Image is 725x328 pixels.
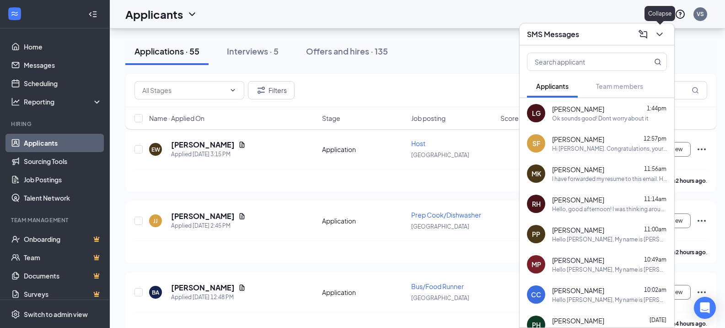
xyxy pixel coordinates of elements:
[552,145,667,153] div: Hi [PERSON_NAME]. Congratulations, your meeting with [PERSON_NAME] & Bar for Host at [GEOGRAPHIC_...
[411,211,481,219] span: Prep Cook/Dishwasher
[697,10,704,18] div: VS
[675,9,686,20] svg: QuestionInfo
[322,114,340,123] span: Stage
[24,97,102,106] div: Reporting
[256,85,267,96] svg: Filter
[322,288,406,297] div: Application
[531,290,541,299] div: CC
[24,152,102,170] a: Sourcing Tools
[552,115,649,122] div: Ok sounds good! Dont worry about it
[676,320,706,327] b: 4 hours ago
[650,317,666,323] span: [DATE]
[411,295,469,301] span: [GEOGRAPHIC_DATA]
[532,109,541,118] div: LG
[24,170,102,189] a: Job Postings
[552,316,604,325] span: [PERSON_NAME]
[238,141,246,148] svg: Document
[24,189,102,207] a: Talent Network
[11,216,100,224] div: Team Management
[552,165,604,174] span: [PERSON_NAME]
[527,53,636,71] input: Search applicant
[134,45,199,57] div: Applications · 55
[229,87,236,94] svg: ChevronDown
[532,139,540,148] div: SF
[527,29,579,39] h3: SMS Messages
[596,82,643,90] span: Team members
[696,144,707,155] svg: Ellipses
[24,285,102,303] a: SurveysCrown
[24,230,102,248] a: OnboardingCrown
[654,29,665,40] svg: ChevronDown
[11,120,100,128] div: Hiring
[532,199,541,208] div: RH
[644,6,675,21] div: Collapse
[171,150,246,159] div: Applied [DATE] 3:15 PM
[696,215,707,226] svg: Ellipses
[24,74,102,93] a: Scheduling
[676,177,706,184] b: 2 hours ago
[654,58,661,66] svg: MagnifyingGlass
[24,56,102,74] a: Messages
[532,260,541,269] div: MP
[647,105,666,112] span: 1:44pm
[552,225,604,235] span: [PERSON_NAME]
[552,296,667,304] div: Hello [PERSON_NAME], My name is [PERSON_NAME] and I am one of the managers here at [GEOGRAPHIC_DA...
[644,226,666,233] span: 11:00am
[552,205,667,213] div: Hello, good afternoon! I was thinking around 16-25 hours per week, mainly after school and on wee...
[153,217,158,225] div: JJ
[552,175,667,183] div: I have forwarded my resume to this email. Have a great day !! - [PERSON_NAME]
[552,195,604,204] span: [PERSON_NAME]
[552,135,604,144] span: [PERSON_NAME]
[532,169,541,178] div: MK
[171,221,246,230] div: Applied [DATE] 2:45 PM
[322,145,406,154] div: Application
[238,213,246,220] svg: Document
[652,27,667,42] button: ChevronDown
[24,310,88,319] div: Switch to admin view
[692,87,699,94] svg: MagnifyingGlass
[171,211,235,221] h5: [PERSON_NAME]
[142,85,226,95] input: All Stages
[644,256,666,263] span: 10:49am
[696,287,707,298] svg: Ellipses
[536,82,569,90] span: Applicants
[10,9,19,18] svg: WorkstreamLogo
[411,282,464,290] span: Bus/Food Runner
[552,235,667,243] div: Hello [PERSON_NAME], My name is [PERSON_NAME] and I am one of the managers here at [GEOGRAPHIC_DA...
[11,97,20,106] svg: Analysis
[411,223,469,230] span: [GEOGRAPHIC_DATA]
[694,297,716,319] div: Open Intercom Messenger
[24,134,102,152] a: Applicants
[149,114,204,123] span: Name · Applied On
[171,283,235,293] h5: [PERSON_NAME]
[638,29,649,40] svg: ComposeMessage
[552,256,604,265] span: [PERSON_NAME]
[24,267,102,285] a: DocumentsCrown
[636,27,650,42] button: ComposeMessage
[676,249,706,256] b: 2 hours ago
[552,266,667,273] div: Hello [PERSON_NAME], My name is [PERSON_NAME] and I am one of the managers here at [GEOGRAPHIC_DA...
[644,165,666,172] span: 11:56am
[248,81,295,99] button: Filter Filters
[552,104,604,114] span: [PERSON_NAME]
[532,230,540,239] div: PP
[552,286,604,295] span: [PERSON_NAME]
[411,114,446,123] span: Job posting
[227,45,279,57] div: Interviews · 5
[644,286,666,293] span: 10:02am
[171,293,246,302] div: Applied [DATE] 12:48 PM
[171,140,235,150] h5: [PERSON_NAME]
[644,196,666,202] span: 11:14am
[306,45,388,57] div: Offers and hires · 135
[24,38,102,56] a: Home
[238,284,246,291] svg: Document
[11,310,20,319] svg: Settings
[411,152,469,159] span: [GEOGRAPHIC_DATA]
[187,9,198,20] svg: ChevronDown
[411,139,425,148] span: Host
[322,216,406,225] div: Application
[151,146,160,153] div: EW
[152,289,159,296] div: BA
[125,6,183,22] h1: Applicants
[644,135,666,142] span: 12:57pm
